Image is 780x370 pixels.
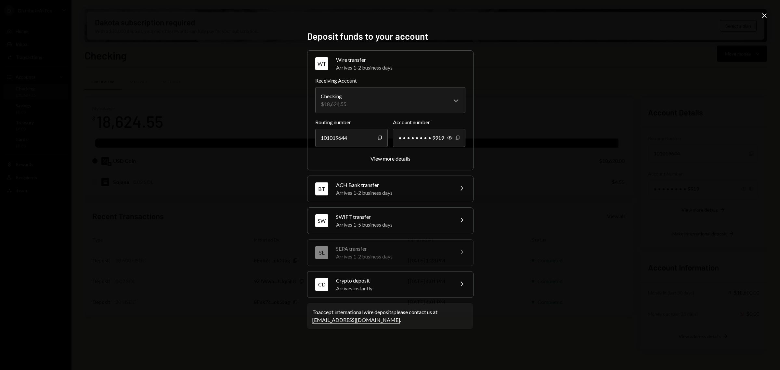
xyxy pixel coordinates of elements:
[312,317,400,324] a: [EMAIL_ADDRESS][DOMAIN_NAME]
[307,176,473,202] button: BTACH Bank transferArrives 1-2 business days
[315,214,328,227] div: SW
[336,277,450,284] div: Crypto deposit
[336,253,450,260] div: Arrives 1-2 business days
[307,240,473,266] button: SESEPA transferArrives 1-2 business days
[307,51,473,77] button: WTWire transferArrives 1-2 business days
[336,284,450,292] div: Arrives instantly
[315,182,328,195] div: BT
[307,30,473,43] h2: Deposit funds to your account
[315,118,388,126] label: Routing number
[315,57,328,70] div: WT
[336,181,450,189] div: ACH Bank transfer
[336,56,465,64] div: Wire transfer
[315,77,465,85] label: Receiving Account
[393,118,465,126] label: Account number
[312,308,468,324] div: To accept international wire deposits please contact us at .
[393,129,465,147] div: • • • • • • • • 9919
[315,246,328,259] div: SE
[370,155,410,162] button: View more details
[336,213,450,221] div: SWIFT transfer
[315,129,388,147] div: 101019644
[336,221,450,229] div: Arrives 1-5 business days
[336,189,450,197] div: Arrives 1-2 business days
[315,87,465,113] button: Receiving Account
[315,278,328,291] div: CD
[307,208,473,234] button: SWSWIFT transferArrives 1-5 business days
[336,64,465,72] div: Arrives 1-2 business days
[307,271,473,297] button: CDCrypto depositArrives instantly
[336,245,450,253] div: SEPA transfer
[315,77,465,162] div: WTWire transferArrives 1-2 business days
